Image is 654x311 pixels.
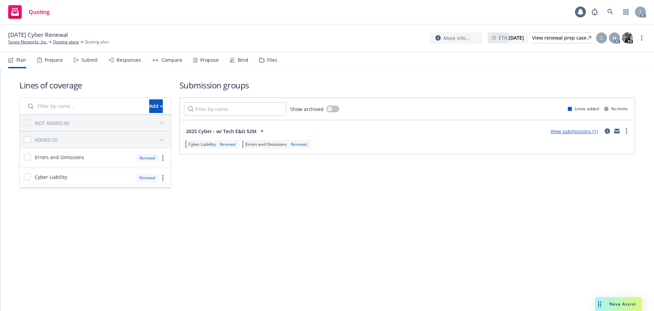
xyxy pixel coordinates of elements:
[35,117,167,128] button: NOT ADDED (0)
[53,39,79,45] a: Quoting plans
[35,154,84,161] span: Errors and Omissions
[218,141,237,147] div: Renewal
[5,2,52,22] a: Quoting
[116,57,141,63] div: Responses
[613,34,617,42] span: H
[622,127,630,135] a: more
[622,32,633,43] img: photo
[184,102,286,116] input: Filter by name...
[161,57,182,63] div: Compare
[430,32,482,44] button: More info...
[45,57,63,63] div: Prepare
[499,34,524,41] span: ETA :
[84,39,109,45] span: Quoting plan
[29,9,50,15] span: Quoting
[180,80,635,91] h1: Submission groups
[136,173,159,182] div: Renewal
[188,141,216,147] span: Cyber Liability
[35,119,69,127] div: NOT ADDED (0)
[619,5,633,19] a: Switch app
[8,31,68,39] span: [DATE] Cyber Renewal
[149,100,163,113] div: Add
[184,124,268,138] button: 2025 Cyber - w/ Tech E&O $2M
[595,297,642,311] button: Nova Assist
[532,32,591,43] a: View renewal prep case
[509,34,524,41] strong: [DATE]
[638,34,646,42] a: more
[8,39,47,45] a: Seven Networks, Inc.
[595,297,604,311] div: Drag to move
[604,5,617,19] a: Search
[238,57,248,63] div: Bind
[290,141,308,147] div: Renewal
[550,128,598,135] a: View submissions (1)
[159,154,167,162] a: more
[186,128,256,135] span: 2025 Cyber - w/ Tech E&O $2M
[35,136,58,143] div: ADDED (2)
[532,33,591,43] div: View renewal prep case
[603,127,611,135] a: circleInformation
[245,141,287,147] span: Errors and Omissions
[81,57,98,63] div: Submit
[613,127,621,135] a: mail
[149,99,163,113] button: Add
[19,80,171,91] h1: Lines of coverage
[604,106,628,112] div: No limits
[24,99,145,113] input: Filter by name...
[200,57,219,63] div: Propose
[16,57,26,63] div: Plan
[35,134,167,145] button: ADDED (2)
[136,154,159,162] div: Renewal
[267,57,277,63] div: Files
[443,34,470,42] span: More info...
[588,5,602,19] a: Report a Bug
[568,106,599,112] div: Limits added
[159,174,167,182] a: more
[609,301,636,307] span: Nova Assist
[35,173,67,181] span: Cyber Liability
[290,105,324,113] span: Show archived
